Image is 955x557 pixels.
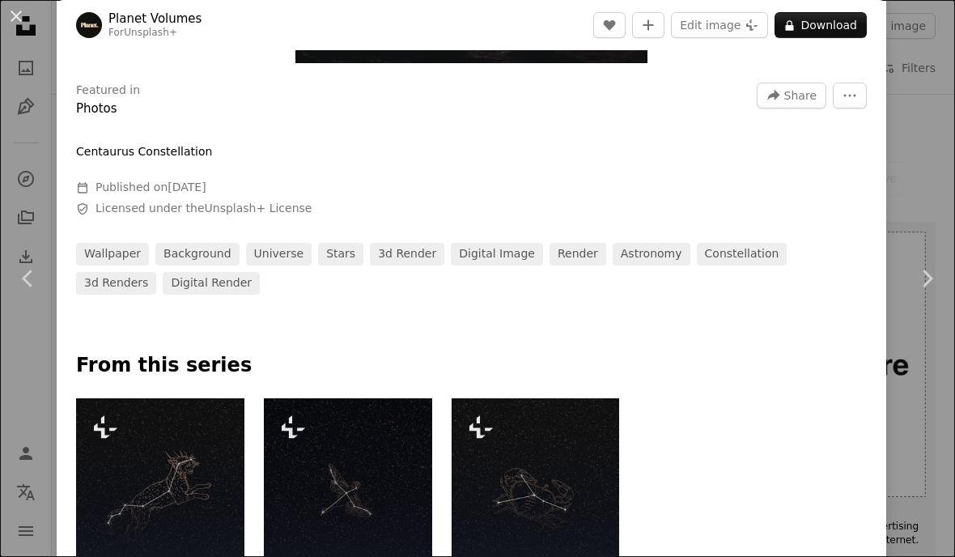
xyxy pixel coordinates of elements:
[108,11,202,27] a: Planet Volumes
[76,12,102,38] img: Go to Planet Volumes's profile
[550,243,606,266] a: render
[632,12,664,38] button: Add to Collection
[593,12,626,38] button: Like
[833,83,867,108] button: More Actions
[168,181,206,193] time: July 18, 2024 at 2:53:22 PM GMT+5:30
[108,27,202,40] div: For
[784,83,817,108] span: Share
[697,243,787,266] a: constellation
[76,83,140,99] h3: Featured in
[76,272,156,295] a: 3d renders
[205,202,312,215] a: Unsplash+ License
[370,243,444,266] a: 3d render
[124,27,177,38] a: Unsplash+
[775,12,867,38] button: Download
[451,243,543,266] a: digital image
[246,243,312,266] a: universe
[613,243,690,266] a: astronomy
[155,243,240,266] a: background
[95,201,312,217] span: Licensed under the
[898,201,955,356] a: Next
[76,503,244,517] a: A drawing of a deer in the night sky
[757,83,826,108] button: Share this image
[452,503,620,517] a: A night sky with stars and a zodiac sign
[76,243,149,266] a: wallpaper
[163,272,260,295] a: digital render
[95,181,206,193] span: Published on
[671,12,768,38] button: Edit image
[318,243,363,266] a: stars
[76,353,867,379] p: From this series
[264,503,432,517] a: A sky view of the night sky with stars
[76,144,212,160] p: Centaurus Constellation
[76,101,117,116] a: Photos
